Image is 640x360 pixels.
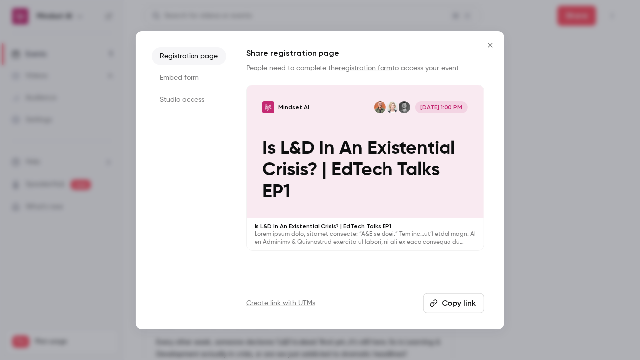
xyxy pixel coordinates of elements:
[255,222,476,230] p: Is L&D In An Existential Crisis? | EdTech Talks EP1
[152,69,226,87] li: Embed form
[278,103,309,111] p: Mindset AI
[480,35,500,55] button: Close
[246,47,484,59] h1: Share registration page
[415,101,468,113] span: [DATE] 1:00 PM
[246,298,315,308] a: Create link with UTMs
[152,91,226,109] li: Studio access
[152,47,226,65] li: Registration page
[262,138,467,203] p: Is L&D In An Existential Crisis? | EdTech Talks EP1
[386,101,398,113] img: Lori Niles-Hofmann
[246,85,484,251] a: Is L&D In An Existential Crisis? | EdTech Talks EP1Mindset AIJosh SquiresLori Niles-HofmannJack H...
[246,63,484,73] p: People need to complete the to access your event
[262,101,274,113] img: Is L&D In An Existential Crisis? | EdTech Talks EP1
[255,230,476,246] p: Lorem ipsum dolo, sitamet consecte: “A&E se doei.” Tem inc…ut’l etdol magn. Al en Adminimv & Quis...
[374,101,386,113] img: Jack Houghton
[423,293,484,313] button: Copy link
[398,101,410,113] img: Josh Squires
[339,65,392,72] a: registration form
